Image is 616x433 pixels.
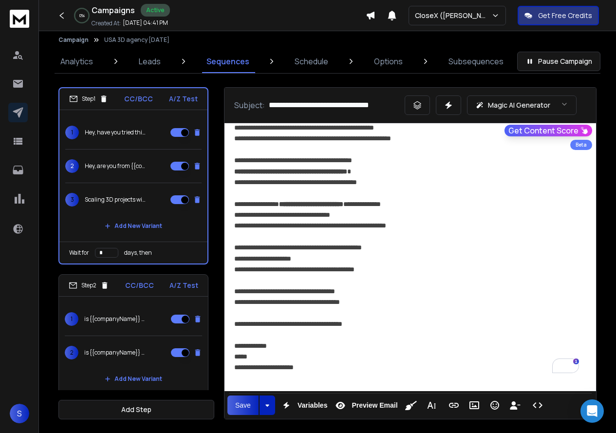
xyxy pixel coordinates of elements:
p: days, then [124,249,152,257]
span: 1 [65,312,78,326]
p: Subsequences [448,56,504,67]
button: Variables [277,395,330,415]
div: To enrich screen reader interactions, please activate Accessibility in Grammarly extension settings [224,123,596,383]
p: Leads [139,56,161,67]
div: Active [141,4,170,17]
span: Preview Email [350,401,399,410]
p: [DATE] 04:41 PM [123,19,168,27]
a: Options [368,50,409,73]
button: Insert Unsubscribe Link [506,395,524,415]
p: Wait for [69,249,89,257]
li: Step2CC/BCCA/Z Test1is {{companyName}} ready to scale?2is {{companyName}} ready to handle more cl... [58,274,208,417]
button: Code View [528,395,547,415]
p: 0 % [79,13,85,19]
h1: Campaigns [92,4,135,16]
p: is {{companyName}} ready to handle more client? [84,349,147,357]
a: Schedule [289,50,334,73]
div: Open Intercom Messenger [580,399,604,423]
p: Magic AI Generator [488,100,550,110]
p: Sequences [206,56,249,67]
img: logo [10,10,29,28]
button: Pause Campaign [517,52,600,71]
p: CC/BCC [124,94,153,104]
span: 2 [65,346,78,359]
button: S [10,404,29,423]
button: Save [227,395,259,415]
a: Subsequences [443,50,509,73]
li: Step1CC/BCCA/Z Test1Hey, have you tried this for {{companyName}}?2Hey, are you from {{companyName... [58,87,208,264]
button: Clean HTML [402,395,420,415]
a: Analytics [55,50,99,73]
button: Magic AI Generator [467,95,577,115]
button: Insert Link (Ctrl+K) [445,395,463,415]
button: Add New Variant [97,216,170,236]
a: Sequences [201,50,255,73]
p: CC/BCC [125,281,154,290]
p: CloseX ([PERSON_NAME]) [415,11,491,20]
p: Analytics [60,56,93,67]
span: 2 [65,159,79,173]
p: Get Free Credits [538,11,592,20]
button: Get Free Credits [518,6,599,25]
p: Created At: [92,19,121,27]
div: Step 1 [69,94,108,103]
button: Add New Variant [97,369,170,389]
p: USA 3D agency [DATE] [104,36,169,44]
p: Hey, are you from {{companyName}}? [85,162,147,170]
p: Hey, have you tried this for {{companyName}}? [85,129,147,136]
button: Campaign [58,36,89,44]
div: Step 2 [69,281,109,290]
p: Scaling 3D projects with {{companyName}} [85,196,147,204]
p: Subject: [234,99,265,111]
p: is {{companyName}} ready to scale? [84,315,147,323]
span: 3 [65,193,79,207]
button: Add Step [58,400,214,419]
p: A/Z Test [169,281,198,290]
p: A/Z Test [169,94,198,104]
p: Schedule [295,56,328,67]
button: Emoticons [485,395,504,415]
div: Beta [570,140,592,150]
button: More Text [422,395,441,415]
button: Preview Email [331,395,399,415]
span: Variables [296,401,330,410]
a: Leads [133,50,167,73]
button: Get Content Score [504,125,592,136]
p: Options [374,56,403,67]
button: Insert Image (Ctrl+P) [465,395,484,415]
span: 1 [65,126,79,139]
